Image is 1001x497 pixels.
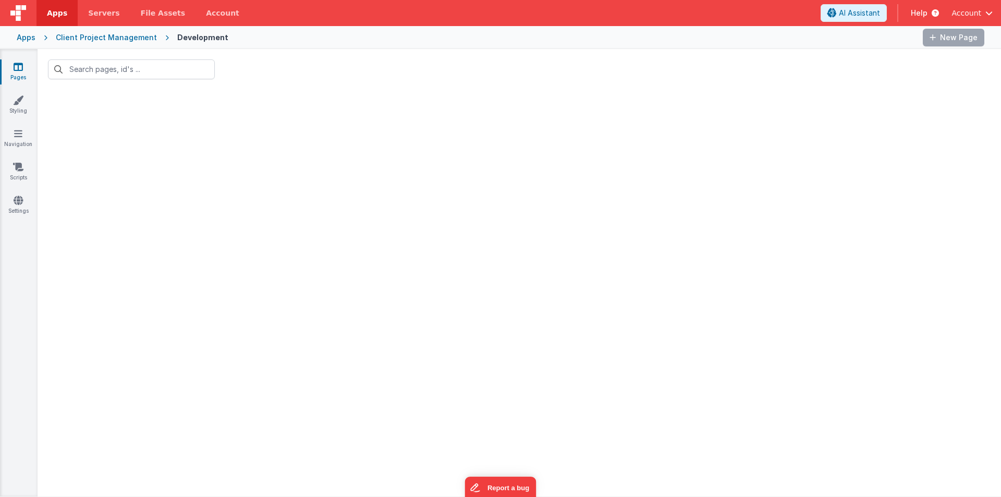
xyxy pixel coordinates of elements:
span: Help [911,8,927,18]
div: Development [177,32,228,43]
button: New Page [923,29,984,46]
div: Client Project Management [56,32,157,43]
input: Search pages, id's ... [48,59,215,79]
span: Account [951,8,981,18]
button: AI Assistant [821,4,887,22]
span: Servers [88,8,119,18]
span: File Assets [141,8,186,18]
button: Account [951,8,993,18]
div: Apps [17,32,35,43]
span: Apps [47,8,67,18]
span: AI Assistant [839,8,880,18]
